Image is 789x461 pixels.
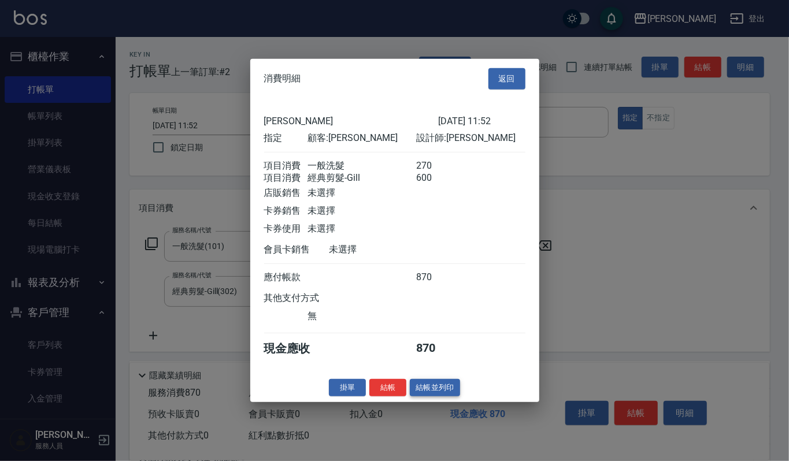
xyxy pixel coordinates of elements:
div: 項目消費 [264,172,308,184]
div: [DATE] 11:52 [438,115,525,126]
button: 返回 [488,68,525,90]
div: 未選擇 [329,243,438,255]
div: 870 [416,340,460,356]
div: 設計師: [PERSON_NAME] [416,132,525,144]
div: [PERSON_NAME] [264,115,438,126]
div: 應付帳款 [264,271,308,283]
div: 870 [416,271,460,283]
div: 會員卡銷售 [264,243,329,255]
div: 項目消費 [264,159,308,172]
div: 一般洗髮 [308,159,416,172]
div: 其他支付方式 [264,292,351,304]
div: 經典剪髮-Gill [308,172,416,184]
div: 未選擇 [308,205,416,217]
div: 卡券銷售 [264,205,308,217]
div: 指定 [264,132,308,144]
div: 無 [308,310,416,322]
div: 270 [416,159,460,172]
div: 600 [416,172,460,184]
div: 店販銷售 [264,187,308,199]
button: 結帳 [369,378,406,396]
div: 未選擇 [308,187,416,199]
div: 未選擇 [308,222,416,235]
div: 顧客: [PERSON_NAME] [308,132,416,144]
span: 消費明細 [264,73,301,84]
button: 掛單 [329,378,366,396]
button: 結帳並列印 [410,378,460,396]
div: 卡券使用 [264,222,308,235]
div: 現金應收 [264,340,329,356]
